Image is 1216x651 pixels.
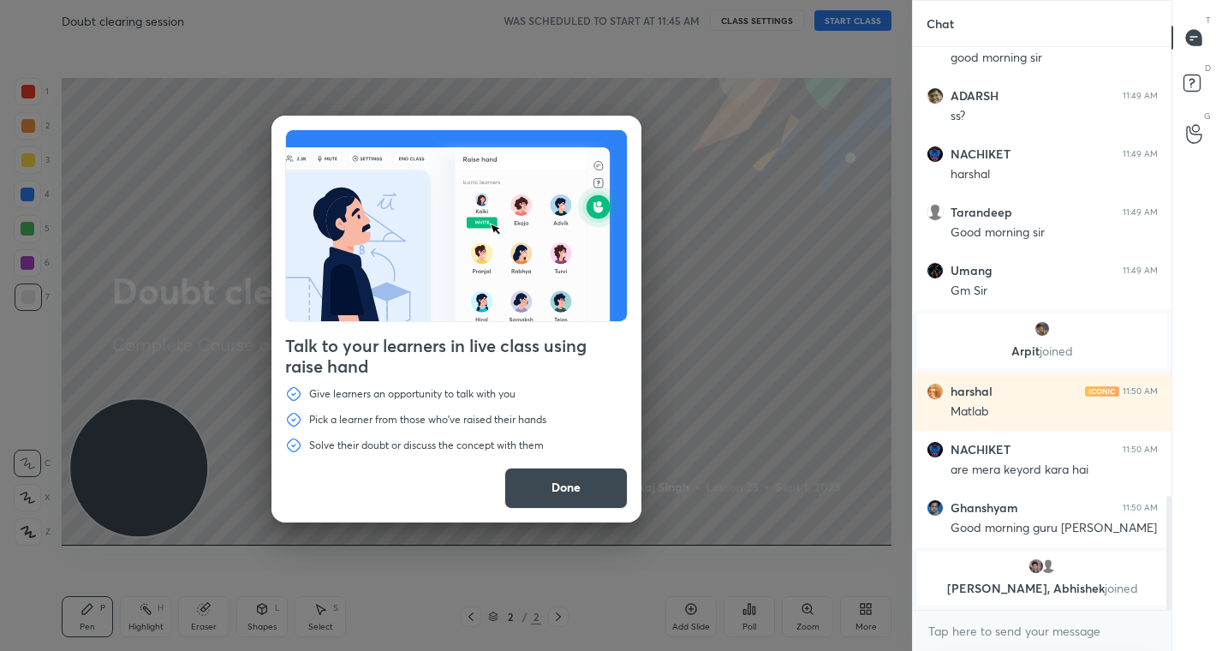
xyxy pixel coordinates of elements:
[951,50,1158,67] div: good morning sir
[951,146,1010,162] h6: NACHIKET
[951,384,992,399] h6: harshal
[951,283,1158,300] div: Gm Sir
[309,439,544,452] p: Solve their doubt or discuss the concept with them
[927,204,944,221] img: default.png
[913,47,1171,610] div: grid
[927,383,944,400] img: 3fd60e7bdb1e41c280247a4e3d7ebfc5.jpg
[913,1,968,46] p: Chat
[1040,558,1057,575] img: default.png
[927,262,944,279] img: 3
[951,224,1158,242] div: Good morning sir
[1123,266,1158,276] div: 11:49 AM
[927,582,1157,595] p: [PERSON_NAME], Abhishek
[951,205,1012,220] h6: Tarandeep
[1123,386,1158,397] div: 11:50 AM
[1204,110,1211,122] p: G
[951,500,1018,516] h6: Ghanshyam
[1040,343,1073,359] span: joined
[286,130,627,321] img: preRahAdop.42c3ea74.svg
[1123,503,1158,513] div: 11:50 AM
[951,263,992,278] h6: Umang
[951,403,1158,421] div: Matlab
[951,520,1158,537] div: Good morning guru [PERSON_NAME]
[951,166,1158,183] div: harshal
[927,441,944,458] img: ed5160fc3cb24771b74f5fcf249f4f69.jpg
[927,344,1157,358] p: Arpit
[285,336,628,377] h4: Talk to your learners in live class using raise hand
[309,387,516,401] p: Give learners an opportunity to talk with you
[927,499,944,517] img: 0570fc1f9a544a7abdb8e151581c01fa.jpg
[927,146,944,163] img: ed5160fc3cb24771b74f5fcf249f4f69.jpg
[1105,580,1138,596] span: joined
[1028,558,1045,575] img: d2ae389f6532405c8d2663d7b0f80ceb.jpg
[1206,14,1211,27] p: T
[504,468,628,509] button: Done
[1085,386,1119,397] img: iconic-light.a09c19a4.png
[1123,445,1158,455] div: 11:50 AM
[1123,149,1158,159] div: 11:49 AM
[951,442,1010,457] h6: NACHIKET
[1205,62,1211,75] p: D
[951,462,1158,479] div: are mera keyord kara hai
[309,413,546,427] p: Pick a learner from those who've raised their hands
[951,88,998,104] h6: ADARSH
[1123,207,1158,218] div: 11:49 AM
[1034,320,1051,337] img: a8d4bf03aa7543d287d06ee895abd58b.jpg
[951,108,1158,125] div: ss?
[927,87,944,105] img: 1af7baabd6ae4a6e84b5ccaea79e69d9.jpg
[1123,91,1158,101] div: 11:49 AM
